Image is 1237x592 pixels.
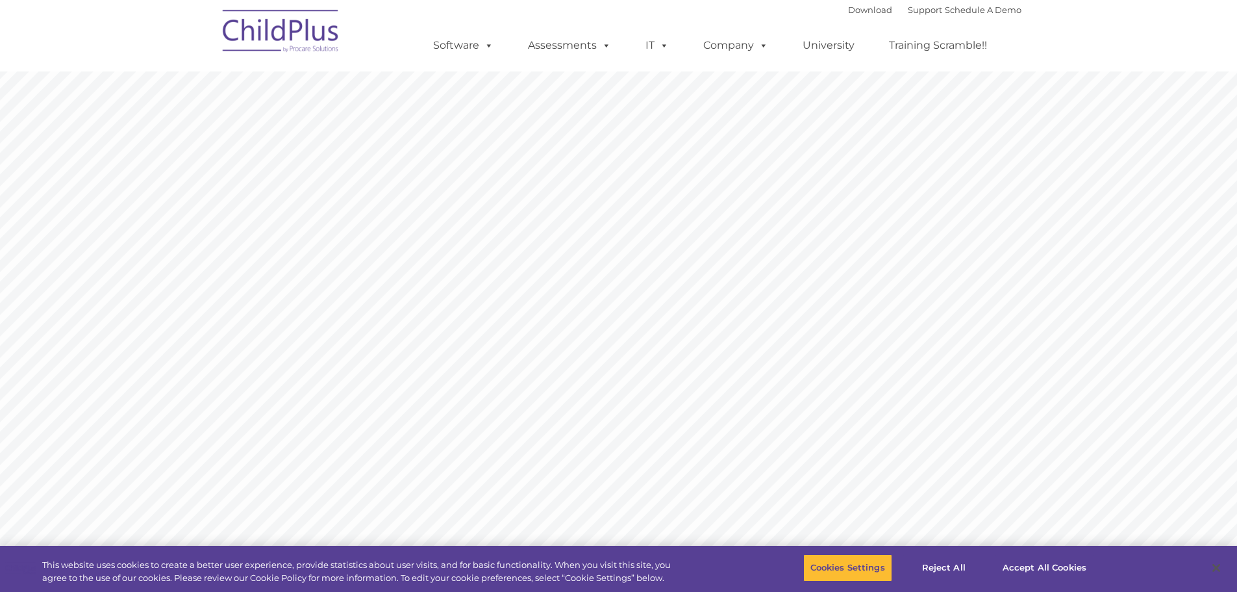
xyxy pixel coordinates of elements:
a: Support [908,5,942,15]
button: Accept All Cookies [995,554,1093,582]
a: Training Scramble!! [876,32,1000,58]
div: This website uses cookies to create a better user experience, provide statistics about user visit... [42,559,681,584]
img: ChildPlus by Procare Solutions [216,1,346,66]
button: Reject All [903,554,984,582]
a: Assessments [515,32,624,58]
a: Company [690,32,781,58]
a: Software [420,32,506,58]
button: Close [1202,554,1231,582]
a: Download [848,5,892,15]
font: | [848,5,1021,15]
button: Cookies Settings [803,554,892,582]
a: University [790,32,868,58]
a: IT [632,32,682,58]
a: Schedule A Demo [945,5,1021,15]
